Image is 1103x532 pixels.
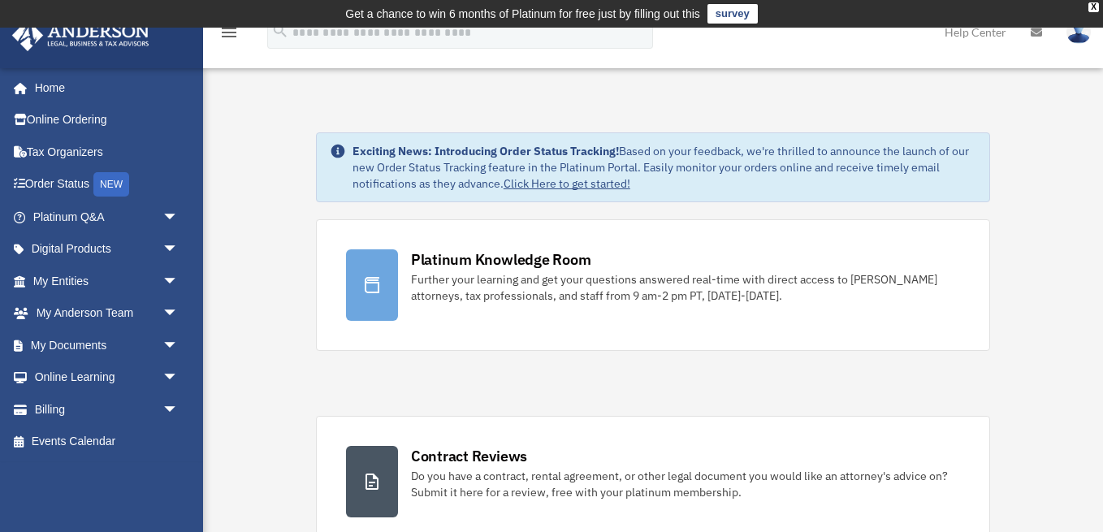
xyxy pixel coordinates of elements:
span: arrow_drop_down [162,233,195,266]
a: Platinum Knowledge Room Further your learning and get your questions answered real-time with dire... [316,219,990,351]
div: Do you have a contract, rental agreement, or other legal document you would like an attorney's ad... [411,468,960,500]
div: Further your learning and get your questions answered real-time with direct access to [PERSON_NAM... [411,271,960,304]
span: arrow_drop_down [162,265,195,298]
a: Online Ordering [11,104,203,136]
span: arrow_drop_down [162,329,195,362]
a: Platinum Q&Aarrow_drop_down [11,201,203,233]
span: arrow_drop_down [162,361,195,395]
div: NEW [93,172,129,197]
a: Billingarrow_drop_down [11,393,203,426]
img: User Pic [1066,20,1091,44]
a: survey [707,4,758,24]
a: menu [219,28,239,42]
a: My Anderson Teamarrow_drop_down [11,297,203,330]
i: search [271,22,289,40]
a: Tax Organizers [11,136,203,168]
a: Digital Productsarrow_drop_down [11,233,203,266]
a: My Documentsarrow_drop_down [11,329,203,361]
div: close [1088,2,1099,12]
a: Events Calendar [11,426,203,458]
img: Anderson Advisors Platinum Portal [7,19,154,51]
a: Click Here to get started! [504,176,630,191]
a: Home [11,71,195,104]
strong: Exciting News: Introducing Order Status Tracking! [353,144,619,158]
span: arrow_drop_down [162,201,195,234]
a: My Entitiesarrow_drop_down [11,265,203,297]
span: arrow_drop_down [162,393,195,426]
div: Contract Reviews [411,446,527,466]
div: Get a chance to win 6 months of Platinum for free just by filling out this [345,4,700,24]
div: Platinum Knowledge Room [411,249,591,270]
span: arrow_drop_down [162,297,195,331]
div: Based on your feedback, we're thrilled to announce the launch of our new Order Status Tracking fe... [353,143,976,192]
a: Order StatusNEW [11,168,203,201]
a: Online Learningarrow_drop_down [11,361,203,394]
i: menu [219,23,239,42]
